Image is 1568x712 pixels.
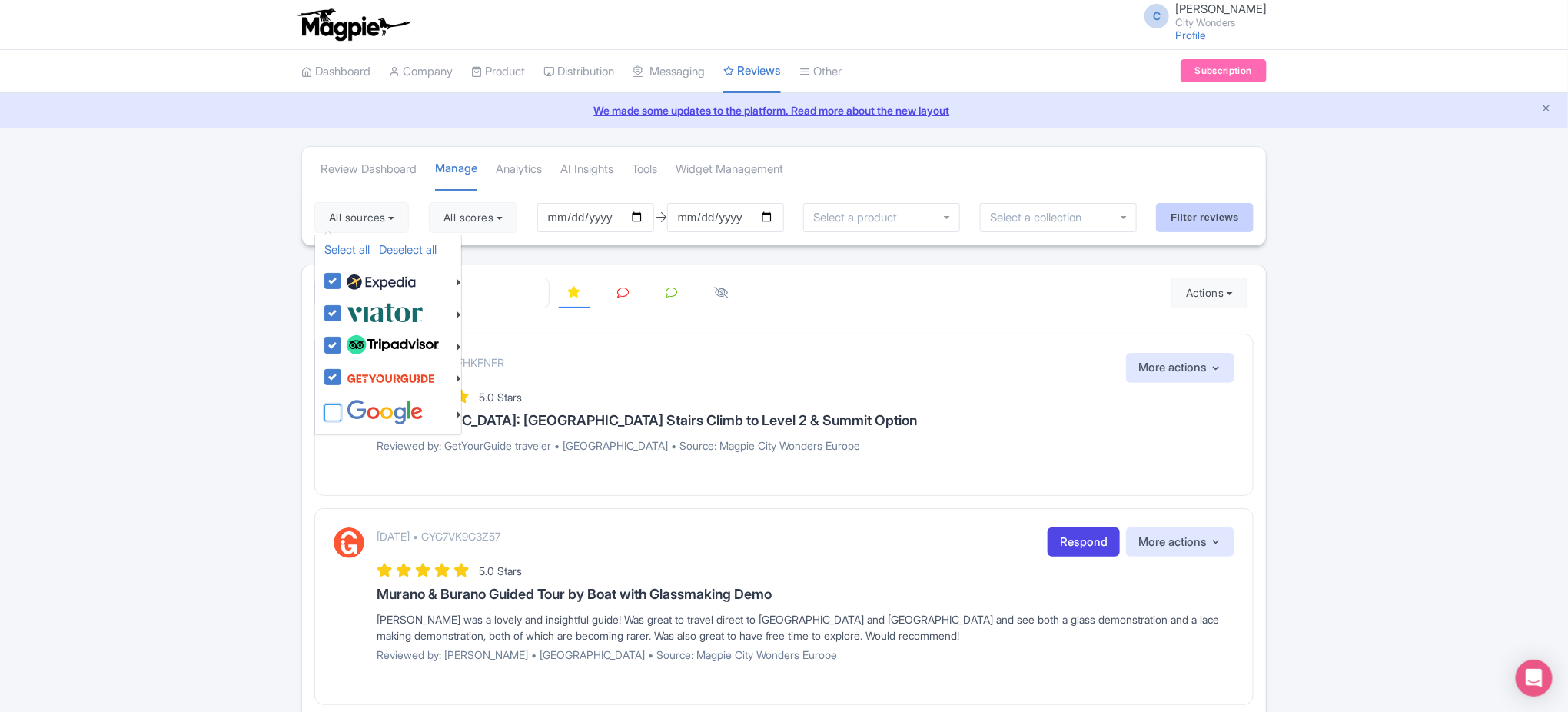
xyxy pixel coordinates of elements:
button: More actions [1126,527,1234,557]
a: Select all [324,242,370,257]
img: get_your_guide-5a6366678479520ec94e3f9d2b9f304b.svg [347,364,435,393]
a: Product [471,51,525,93]
img: logo-ab69f6fb50320c5b225c76a69d11143b.png [294,8,413,42]
button: More actions [1126,353,1234,383]
p: [DATE] • GYG7VK9G3Z57 [377,528,500,544]
a: Respond [1048,527,1120,557]
a: Dashboard [301,51,370,93]
input: Filter reviews [1156,203,1254,232]
a: Analytics [496,148,542,191]
a: Subscription [1181,59,1267,82]
span: 5.0 Stars [479,564,522,577]
a: AI Insights [560,148,613,191]
a: Deselect all [379,242,437,257]
input: Select a product [813,211,905,225]
img: GetYourGuide Logo [334,527,364,558]
p: Reviewed by: [PERSON_NAME] • [GEOGRAPHIC_DATA] • Source: Magpie City Wonders Europe [377,647,1234,663]
a: Tools [632,148,657,191]
h3: [GEOGRAPHIC_DATA]: [GEOGRAPHIC_DATA] Stairs Climb to Level 2 & Summit Option [377,413,1234,428]
ul: All sources [314,235,462,435]
input: Select a collection [990,211,1092,225]
span: C [1144,4,1169,28]
a: Distribution [543,51,614,93]
a: Profile [1175,28,1206,42]
a: Manage [435,148,477,191]
h3: Murano & Burano Guided Tour by Boat with Glassmaking Demo [377,587,1234,602]
a: We made some updates to the platform. Read more about the new layout [9,102,1559,118]
button: Close announcement [1541,101,1553,118]
a: Widget Management [676,148,783,191]
span: 5.0 Stars [479,391,522,404]
img: tripadvisor_background-ebb97188f8c6c657a79ad20e0caa6051.svg [347,335,439,355]
a: Company [389,51,453,93]
a: Review Dashboard [321,148,417,191]
button: All scores [429,202,517,233]
img: google-96de159c2084212d3cdd3c2fb262314c.svg [347,400,424,425]
img: viator-e2bf771eb72f7a6029a5edfbb081213a.svg [347,300,424,325]
div: [PERSON_NAME] was a lovely and insightful guide! Was great to travel direct to [GEOGRAPHIC_DATA] ... [377,611,1234,644]
small: City Wonders [1175,18,1267,28]
div: Open Intercom Messenger [1516,660,1553,697]
img: expedia22-01-93867e2ff94c7cd37d965f09d456db68.svg [347,271,416,294]
a: Other [799,51,842,93]
a: C [PERSON_NAME] City Wonders [1135,3,1267,28]
span: [PERSON_NAME] [1175,2,1267,16]
a: Reviews [723,50,781,94]
button: All sources [314,202,409,233]
a: Messaging [633,51,705,93]
button: Actions [1171,278,1247,308]
p: Reviewed by: GetYourGuide traveler • [GEOGRAPHIC_DATA] • Source: Magpie City Wonders Europe [377,438,1234,454]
